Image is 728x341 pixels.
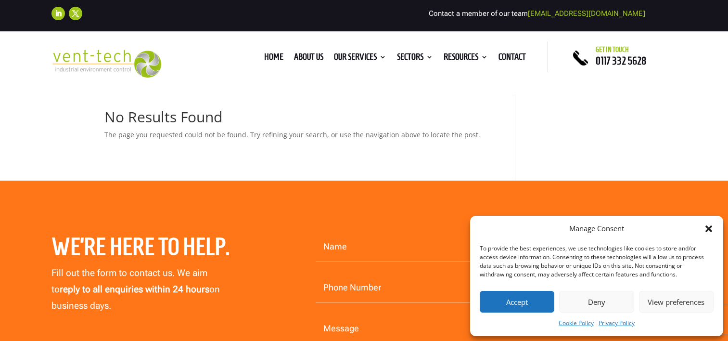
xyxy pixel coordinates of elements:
[397,53,433,64] a: Sectors
[704,224,714,234] div: Close dialog
[104,129,487,141] p: The page you requested could not be found. Try refining your search, or use the navigation above ...
[334,53,386,64] a: Our Services
[429,9,645,18] span: Contact a member of our team
[480,291,554,313] button: Accept
[596,55,646,66] a: 0117 332 5628
[596,46,629,53] span: Get in touch
[316,273,491,303] input: Phone Number
[51,267,207,295] span: Fill out the form to contact us. We aim to
[559,317,594,329] a: Cookie Policy
[60,284,209,295] strong: reply to all enquiries within 24 hours
[639,291,714,313] button: View preferences
[559,291,634,313] button: Deny
[599,317,635,329] a: Privacy Policy
[51,232,252,266] h2: We’re here to help.
[264,53,283,64] a: Home
[569,223,624,235] div: Manage Consent
[104,110,487,129] h1: No Results Found
[528,9,645,18] a: [EMAIL_ADDRESS][DOMAIN_NAME]
[498,53,526,64] a: Contact
[51,50,162,78] img: 2023-09-27T08_35_16.549ZVENT-TECH---Clear-background
[444,53,488,64] a: Resources
[480,244,713,279] div: To provide the best experiences, we use technologies like cookies to store and/or access device i...
[316,232,491,262] input: Name
[51,7,65,20] a: Follow on LinkedIn
[294,53,323,64] a: About us
[69,7,82,20] a: Follow on X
